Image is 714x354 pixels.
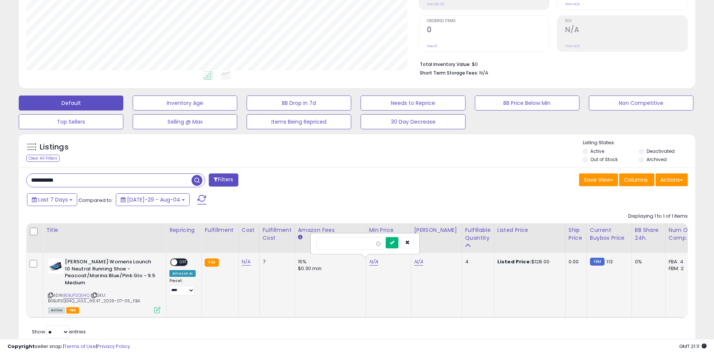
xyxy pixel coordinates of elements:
b: Total Inventory Value: [420,61,471,67]
small: Prev: 0 [427,44,437,48]
div: 7 [263,258,289,265]
div: Amazon Fees [298,226,363,234]
span: Show: entries [32,328,86,335]
label: Deactivated [647,148,675,154]
button: Save View [579,173,618,186]
button: Filters [209,173,238,187]
div: Num of Comp. [669,226,696,242]
div: Min Price [369,226,408,234]
div: Listed Price [497,226,562,234]
span: 2025-08-13 21:11 GMT [679,343,707,350]
h5: Listings [40,142,69,152]
a: N/A [242,258,251,266]
a: N/A [369,258,378,266]
div: Fulfillment [205,226,235,234]
a: N/A [414,258,423,266]
div: Current Buybox Price [590,226,629,242]
div: ASIN: [48,258,160,312]
button: Needs to Reprice [361,96,465,111]
button: BB Drop in 7d [247,96,351,111]
a: Terms of Use [64,343,96,350]
div: Fulfillment Cost [263,226,292,242]
span: Last 7 Days [38,196,68,203]
button: Columns [619,173,654,186]
span: N/A [479,69,488,76]
span: | SKU: B0BJP2QG4Q_JULS_66.47_2025-07-05_FBA [48,292,140,303]
div: Cost [242,226,256,234]
button: Non Competitive [589,96,693,111]
small: Prev: N/A [565,2,580,6]
span: Ordered Items [427,19,549,23]
div: 15% [298,258,360,265]
small: FBA [205,258,219,267]
label: Archived [647,156,667,163]
h2: N/A [565,25,687,36]
div: FBA: 4 [669,258,693,265]
button: Default [19,96,123,111]
button: Top Sellers [19,114,123,129]
div: Repricing [169,226,198,234]
div: 0.00 [569,258,581,265]
small: Prev: N/A [565,44,580,48]
span: ROI [565,19,687,23]
span: OFF [177,259,189,266]
h2: 0 [427,25,549,36]
div: Displaying 1 to 1 of 1 items [628,213,688,220]
strong: Copyright [7,343,35,350]
b: [PERSON_NAME] Womens Launch 10 Neutral Running Shoe - Peacoat/Marina Blue/Pink Glo - 9.5 Medium [65,258,156,288]
small: FBM [590,258,605,266]
span: Compared to: [78,197,113,204]
label: Active [590,148,604,154]
button: Selling @ Max [133,114,237,129]
div: [PERSON_NAME] [414,226,459,234]
div: Preset: [169,278,196,295]
div: $0.30 min [298,265,360,272]
a: B0BJP2QG4Q [63,292,90,299]
button: 30 Day Decrease [361,114,465,129]
span: [DATE]-29 - Aug-04 [127,196,180,203]
p: Listing States: [583,139,695,146]
div: BB Share 24h. [635,226,662,242]
div: 4 [465,258,488,265]
button: [DATE]-29 - Aug-04 [116,193,190,206]
div: Title [46,226,163,234]
b: Listed Price: [497,258,531,265]
span: Columns [624,176,648,184]
button: Inventory Age [133,96,237,111]
span: All listings currently available for purchase on Amazon [48,307,65,314]
img: 41VL7IxwY1L._SL40_.jpg [48,258,63,273]
div: seller snap | | [7,343,130,350]
span: 113 [606,258,612,265]
b: Short Term Storage Fees: [420,70,478,76]
div: FBM: 2 [669,265,693,272]
a: Privacy Policy [97,343,130,350]
div: Amazon AI [169,270,196,277]
button: Actions [656,173,688,186]
small: Amazon Fees. [298,234,302,241]
li: $0 [420,59,682,68]
div: 0% [635,258,660,265]
small: Prev: $0.00 [427,2,445,6]
button: Last 7 Days [27,193,77,206]
div: Fulfillable Quantity [465,226,491,242]
span: FBA [66,307,79,314]
label: Out of Stock [590,156,618,163]
button: BB Price Below Min [475,96,579,111]
div: Clear All Filters [26,155,60,162]
button: Items Being Repriced [247,114,351,129]
div: $128.00 [497,258,560,265]
div: Ship Price [569,226,584,242]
